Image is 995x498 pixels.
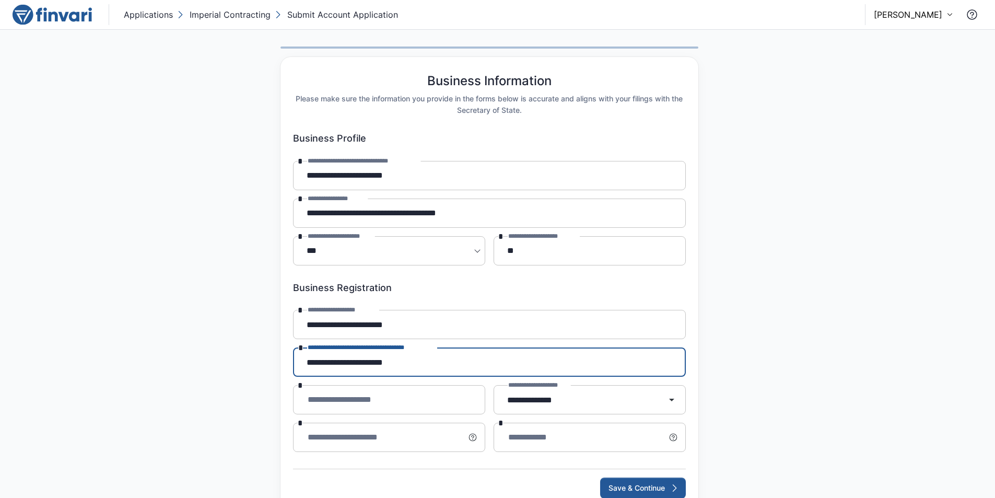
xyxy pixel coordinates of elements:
[273,6,400,23] button: Submit Account Application
[427,74,552,89] h5: Business Information
[293,93,686,116] h6: Please make sure the information you provide in the forms below is accurate and aligns with your ...
[287,8,398,21] p: Submit Account Application
[661,389,682,410] button: Open
[874,8,942,21] p: [PERSON_NAME]
[175,6,273,23] button: Imperial Contracting
[962,4,982,25] button: Contact Support
[293,133,686,144] h6: Business Profile
[293,282,686,294] h6: Business Registration
[874,8,953,21] button: [PERSON_NAME]
[13,4,92,25] img: logo
[124,8,173,21] p: Applications
[122,6,175,23] button: Applications
[190,8,271,21] p: Imperial Contracting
